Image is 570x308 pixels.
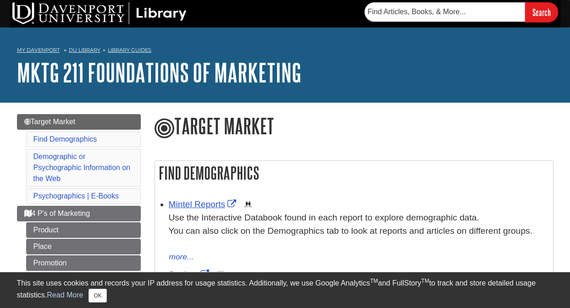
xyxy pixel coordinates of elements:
[26,239,141,254] a: Place
[33,153,131,182] a: Demographic or Psychographic Information on the Web
[17,46,60,54] a: My Davenport
[33,135,97,143] a: Find Demographics
[155,161,553,185] h2: Find Demographics
[47,291,83,299] a: Read More
[26,222,141,238] a: Product
[244,201,252,208] img: Demographics
[169,251,194,264] button: more...
[17,44,553,59] nav: breadcrumb
[169,269,211,279] a: Link opens in new window
[155,114,553,140] h1: Target Market
[217,271,224,278] img: Statistics
[370,278,378,284] sup: TM
[169,199,239,209] a: Link opens in new window
[525,2,558,22] input: Search
[365,2,558,22] form: Searches DU Library's articles, books, and more
[24,209,90,217] span: 4 P's of Marketing
[17,278,553,302] div: This site uses cookies and records your IP address for usage statistics. Additionally, we use Goo...
[17,206,141,221] a: 4 P's of Marketing
[24,118,76,126] span: Target Market
[17,58,301,87] a: MKTG 211 Foundations of Marketing
[26,255,141,271] a: Promotion
[89,289,106,302] button: Close
[421,278,429,284] sup: TM
[108,47,151,53] a: Library Guides
[17,114,141,130] a: Target Market
[33,192,119,200] a: Psychographics | E-Books
[365,2,525,22] input: Find Articles, Books, & More...
[169,211,548,251] div: Use the Interactive Databook found in each report to explore demographic data. You can also click...
[12,2,187,24] img: DU Library
[69,47,100,53] a: DU Library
